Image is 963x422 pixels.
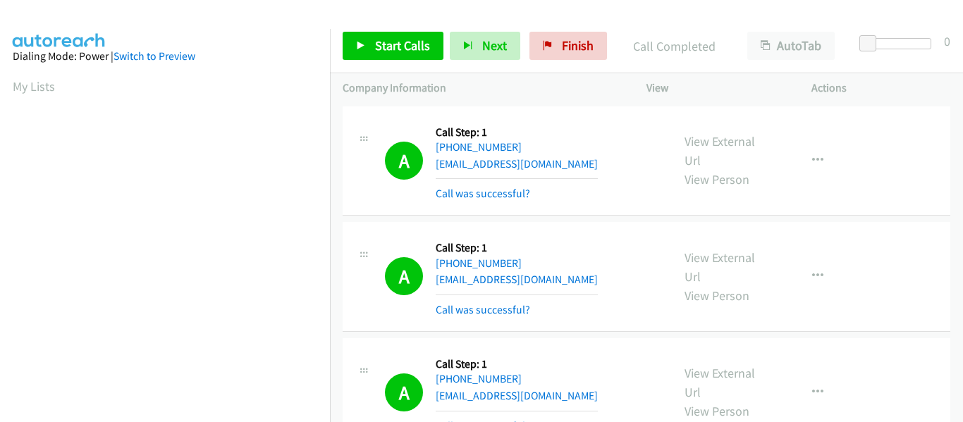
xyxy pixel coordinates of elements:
[922,155,963,267] iframe: Resource Center
[114,49,195,63] a: Switch to Preview
[685,403,749,419] a: View Person
[646,80,786,97] p: View
[747,32,835,60] button: AutoTab
[436,187,530,200] a: Call was successful?
[13,78,55,94] a: My Lists
[436,357,598,371] h5: Call Step: 1
[436,256,522,270] a: [PHONE_NUMBER]
[529,32,607,60] a: Finish
[436,273,598,286] a: [EMAIL_ADDRESS][DOMAIN_NAME]
[436,372,522,385] a: [PHONE_NUMBER]
[685,365,755,400] a: View External Url
[685,133,755,168] a: View External Url
[343,80,621,97] p: Company Information
[436,389,598,402] a: [EMAIL_ADDRESS][DOMAIN_NAME]
[13,48,317,65] div: Dialing Mode: Power |
[385,373,423,411] h1: A
[450,32,520,60] button: Next
[685,249,755,285] a: View External Url
[685,171,749,187] a: View Person
[375,37,430,54] span: Start Calls
[685,287,749,304] a: View Person
[482,37,507,54] span: Next
[436,125,598,139] h5: Call Step: 1
[436,157,598,170] a: [EMAIL_ADDRESS][DOMAIN_NAME]
[811,80,951,97] p: Actions
[385,257,423,295] h1: A
[562,37,594,54] span: Finish
[626,37,722,56] p: Call Completed
[385,142,423,180] h1: A
[436,303,530,316] a: Call was successful?
[436,241,598,255] h5: Call Step: 1
[343,32,443,60] a: Start Calls
[944,32,950,51] div: 0
[436,140,522,154] a: [PHONE_NUMBER]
